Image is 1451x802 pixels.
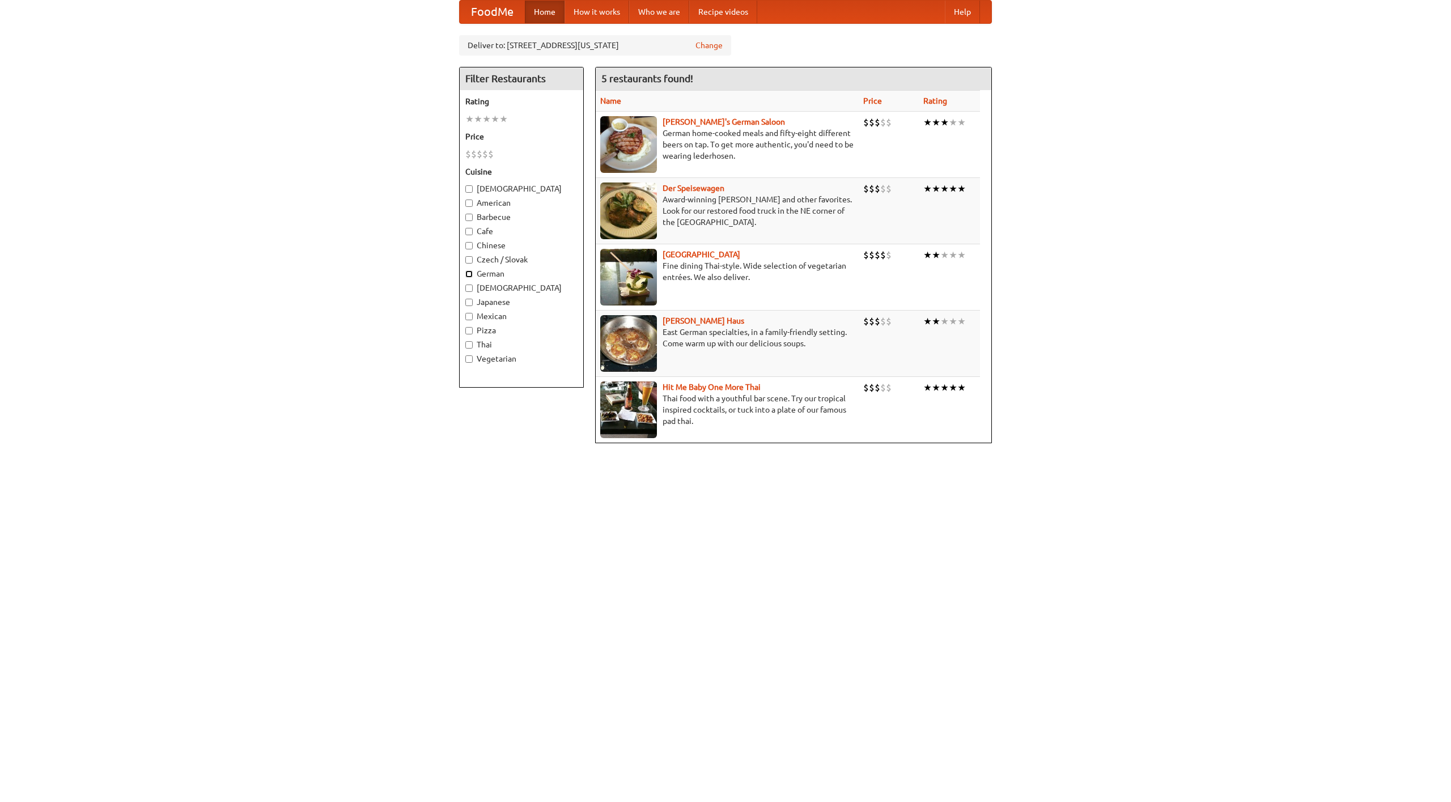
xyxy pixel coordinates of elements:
li: ★ [482,113,491,125]
li: ★ [499,113,508,125]
input: [DEMOGRAPHIC_DATA] [465,185,473,193]
label: Mexican [465,311,578,322]
li: ★ [932,116,940,129]
li: ★ [957,249,966,261]
li: $ [886,116,892,129]
a: [PERSON_NAME] Haus [663,316,744,325]
label: Czech / Slovak [465,254,578,265]
li: $ [880,116,886,129]
li: ★ [923,381,932,394]
li: $ [875,315,880,328]
li: ★ [923,315,932,328]
input: Chinese [465,242,473,249]
a: Name [600,96,621,105]
p: East German specialties, in a family-friendly setting. Come warm up with our delicious soups. [600,326,854,349]
label: German [465,268,578,279]
li: ★ [957,315,966,328]
a: Who we are [629,1,689,23]
li: ★ [949,249,957,261]
li: ★ [923,183,932,195]
li: $ [880,183,886,195]
li: ★ [949,381,957,394]
label: Barbecue [465,211,578,223]
li: ★ [940,381,949,394]
input: American [465,200,473,207]
input: Vegetarian [465,355,473,363]
li: ★ [491,113,499,125]
li: ★ [940,249,949,261]
label: Japanese [465,296,578,308]
img: esthers.jpg [600,116,657,173]
a: Price [863,96,882,105]
li: ★ [940,183,949,195]
input: Japanese [465,299,473,306]
li: ★ [932,315,940,328]
label: Thai [465,339,578,350]
input: German [465,270,473,278]
label: Chinese [465,240,578,251]
li: ★ [940,315,949,328]
li: $ [488,148,494,160]
li: $ [880,249,886,261]
li: $ [482,148,488,160]
li: ★ [957,183,966,195]
li: $ [886,249,892,261]
li: $ [869,315,875,328]
input: Pizza [465,327,473,334]
a: Change [695,40,723,51]
h5: Cuisine [465,166,578,177]
img: speisewagen.jpg [600,183,657,239]
a: Der Speisewagen [663,184,724,193]
li: ★ [957,381,966,394]
li: $ [863,249,869,261]
input: Cafe [465,228,473,235]
label: Cafe [465,226,578,237]
input: Mexican [465,313,473,320]
li: ★ [932,183,940,195]
li: $ [875,381,880,394]
a: [PERSON_NAME]'s German Saloon [663,117,785,126]
li: $ [869,249,875,261]
input: Czech / Slovak [465,256,473,264]
a: Hit Me Baby One More Thai [663,383,761,392]
li: ★ [932,249,940,261]
label: Vegetarian [465,353,578,364]
li: $ [886,315,892,328]
li: ★ [923,249,932,261]
li: $ [869,116,875,129]
li: $ [875,116,880,129]
li: ★ [923,116,932,129]
li: ★ [949,183,957,195]
li: $ [477,148,482,160]
label: [DEMOGRAPHIC_DATA] [465,282,578,294]
li: $ [863,116,869,129]
a: Home [525,1,565,23]
input: Barbecue [465,214,473,221]
li: $ [880,381,886,394]
li: $ [863,183,869,195]
img: satay.jpg [600,249,657,305]
li: ★ [957,116,966,129]
img: babythai.jpg [600,381,657,438]
h5: Price [465,131,578,142]
a: [GEOGRAPHIC_DATA] [663,250,740,259]
li: $ [465,148,471,160]
li: ★ [949,116,957,129]
img: kohlhaus.jpg [600,315,657,372]
li: ★ [465,113,474,125]
label: [DEMOGRAPHIC_DATA] [465,183,578,194]
li: ★ [932,381,940,394]
h4: Filter Restaurants [460,67,583,90]
li: ★ [940,116,949,129]
li: $ [880,315,886,328]
p: Award-winning [PERSON_NAME] and other favorites. Look for our restored food truck in the NE corne... [600,194,854,228]
li: $ [875,249,880,261]
label: American [465,197,578,209]
a: Help [945,1,980,23]
h5: Rating [465,96,578,107]
li: $ [869,183,875,195]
